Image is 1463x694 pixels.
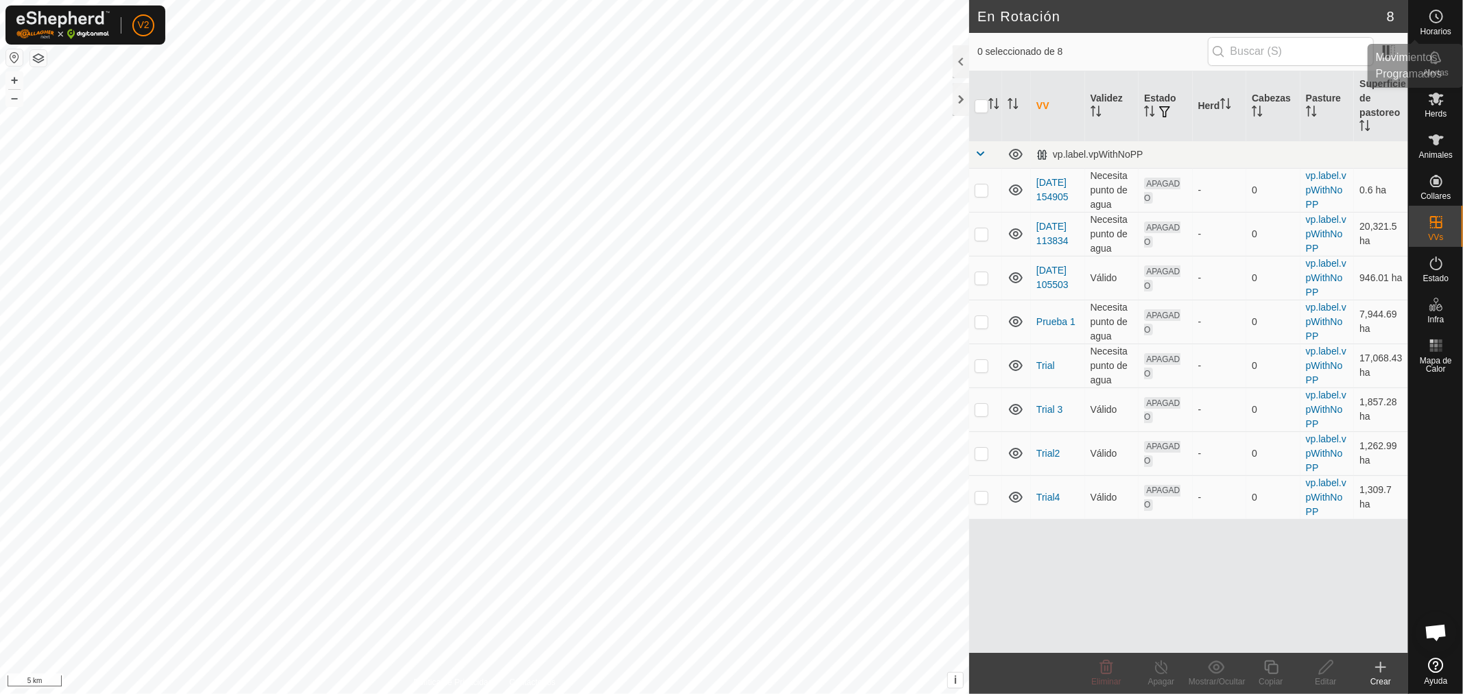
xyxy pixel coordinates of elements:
[1085,344,1139,387] td: Necesita punto de agua
[1306,390,1346,429] a: vp.label.vpWithNoPP
[1144,178,1180,204] span: APAGADO
[1036,221,1069,246] a: [DATE] 113834
[6,72,23,88] button: +
[1036,360,1055,371] a: Trial
[1036,492,1060,503] a: Trial4
[1246,256,1300,300] td: 0
[1306,302,1346,342] a: vp.label.vpWithNoPP
[1144,397,1180,423] span: APAGADO
[1134,675,1189,688] div: Apagar
[1420,192,1451,200] span: Collares
[1085,71,1139,141] th: Validez
[1252,108,1263,119] p-sorticon: Activar para ordenar
[1246,212,1300,256] td: 0
[16,11,110,39] img: Logo Gallagher
[1306,170,1346,210] a: vp.label.vpWithNoPP
[1085,387,1139,431] td: Válido
[1246,344,1300,387] td: 0
[1246,387,1300,431] td: 0
[1423,274,1449,283] span: Estado
[414,676,492,689] a: Política de Privacidad
[1409,652,1463,691] a: Ayuda
[977,45,1208,59] span: 0 seleccionado de 8
[1354,387,1408,431] td: 1,857.28 ha
[1306,108,1317,119] p-sorticon: Activar para ordenar
[1198,359,1241,373] div: -
[1412,357,1460,373] span: Mapa de Calor
[977,8,1387,25] h2: En Rotación
[1036,316,1075,327] a: Prueba 1
[1085,300,1139,344] td: Necesita punto de agua
[1085,475,1139,519] td: Válido
[1246,431,1300,475] td: 0
[1246,168,1300,212] td: 0
[1091,677,1121,686] span: Eliminar
[1306,346,1346,385] a: vp.label.vpWithNoPP
[1198,315,1241,329] div: -
[1144,485,1180,511] span: APAGADO
[1189,675,1244,688] div: Mostrar/Ocultar
[1144,108,1155,119] p-sorticon: Activar para ordenar
[1425,677,1448,685] span: Ayuda
[1036,404,1062,415] a: Trial 3
[1416,612,1457,653] div: Chat abierto
[988,100,999,111] p-sorticon: Activar para ordenar
[1036,177,1069,202] a: [DATE] 154905
[137,18,149,32] span: V2
[1298,675,1353,688] div: Editar
[1085,168,1139,212] td: Necesita punto de agua
[1085,431,1139,475] td: Válido
[1036,265,1069,290] a: [DATE] 105503
[1144,309,1180,335] span: APAGADO
[1193,71,1247,141] th: Herd
[954,674,957,686] span: i
[1420,27,1451,36] span: Horarios
[1085,256,1139,300] td: Válido
[1144,353,1180,379] span: APAGADO
[1246,71,1300,141] th: Cabezas
[1244,675,1298,688] div: Copiar
[1354,300,1408,344] td: 7,944.69 ha
[510,676,556,689] a: Contáctenos
[1427,315,1444,324] span: Infra
[1085,212,1139,256] td: Necesita punto de agua
[1198,227,1241,241] div: -
[1246,300,1300,344] td: 0
[1198,183,1241,198] div: -
[1036,149,1143,160] div: vp.label.vpWithNoPP
[1423,69,1449,77] span: Alertas
[1144,222,1180,248] span: APAGADO
[1353,675,1408,688] div: Crear
[6,49,23,66] button: Restablecer Mapa
[30,50,47,67] button: Capas del Mapa
[1354,475,1408,519] td: 1,309.7 ha
[1306,214,1346,254] a: vp.label.vpWithNoPP
[1354,256,1408,300] td: 946.01 ha
[1198,403,1241,417] div: -
[1300,71,1355,141] th: Pasture
[1144,265,1180,291] span: APAGADO
[1419,151,1453,159] span: Animales
[1198,271,1241,285] div: -
[1425,110,1447,118] span: Herds
[1354,431,1408,475] td: 1,262.99 ha
[1306,258,1346,298] a: vp.label.vpWithNoPP
[1198,446,1241,461] div: -
[1091,108,1102,119] p-sorticon: Activar para ordenar
[1354,212,1408,256] td: 20,321.5 ha
[1198,490,1241,505] div: -
[1306,477,1346,517] a: vp.label.vpWithNoPP
[6,90,23,106] button: –
[1139,71,1193,141] th: Estado
[1354,71,1408,141] th: Superficie de pastoreo
[1036,448,1060,459] a: Trial2
[948,673,963,688] button: i
[1387,6,1394,27] span: 8
[1144,441,1180,467] span: APAGADO
[1220,100,1231,111] p-sorticon: Activar para ordenar
[1428,233,1443,241] span: VVs
[1354,344,1408,387] td: 17,068.43 ha
[1246,475,1300,519] td: 0
[1008,100,1019,111] p-sorticon: Activar para ordenar
[1306,433,1346,473] a: vp.label.vpWithNoPP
